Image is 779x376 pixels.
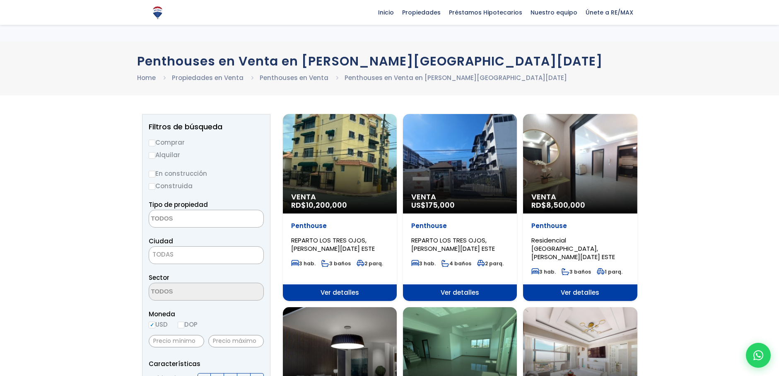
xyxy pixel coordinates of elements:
[149,123,264,131] h2: Filtros de búsqueda
[291,236,375,253] span: REPARTO LOS TRES OJOS, [PERSON_NAME][DATE] ESTE
[178,319,198,330] label: DOP
[403,114,517,301] a: Venta US$175,000 Penthouse REPARTO LOS TRES OJOS, [PERSON_NAME][DATE] ESTE 3 hab. 4 baños 2 parq....
[398,6,445,19] span: Propiedades
[445,6,526,19] span: Préstamos Hipotecarios
[441,260,471,267] span: 4 baños
[426,200,455,210] span: 175,000
[149,137,264,148] label: Comprar
[208,335,264,347] input: Precio máximo
[306,200,347,210] span: 10,200,000
[260,73,328,82] a: Penthouses en Venta
[597,268,622,275] span: 1 parq.
[149,335,204,347] input: Precio mínimo
[291,193,388,201] span: Venta
[149,181,264,191] label: Construida
[531,222,629,230] p: Penthouse
[546,200,585,210] span: 8,500,000
[411,236,495,253] span: REPARTO LOS TRES OJOS, [PERSON_NAME][DATE] ESTE
[149,210,229,228] textarea: Search
[178,322,184,328] input: DOP
[531,236,615,261] span: Residencial [GEOGRAPHIC_DATA], [PERSON_NAME][DATE] ESTE
[150,5,165,20] img: Logo de REMAX
[149,140,155,146] input: Comprar
[581,6,637,19] span: Únete a RE/MAX
[149,171,155,177] input: En construcción
[152,250,174,259] span: TODAS
[172,73,244,82] a: Propiedades en Venta
[149,309,264,319] span: Moneda
[149,359,264,369] p: Características
[149,237,173,245] span: Ciudad
[411,193,509,201] span: Venta
[291,222,388,230] p: Penthouse
[523,114,637,301] a: Venta RD$8,500,000 Penthouse Residencial [GEOGRAPHIC_DATA], [PERSON_NAME][DATE] ESTE 3 hab. 3 bañ...
[321,260,351,267] span: 3 baños
[526,6,581,19] span: Nuestro equipo
[149,150,264,160] label: Alquilar
[374,6,398,19] span: Inicio
[411,222,509,230] p: Penthouse
[291,200,347,210] span: RD$
[357,260,383,267] span: 2 parq.
[137,73,156,82] a: Home
[531,268,556,275] span: 3 hab.
[149,200,208,209] span: Tipo de propiedad
[562,268,591,275] span: 3 baños
[149,249,263,260] span: TODAS
[149,322,155,328] input: USD
[149,183,155,190] input: Construida
[411,200,455,210] span: US$
[411,260,436,267] span: 3 hab.
[137,54,642,68] h1: Penthouses en Venta en [PERSON_NAME][GEOGRAPHIC_DATA][DATE]
[149,168,264,179] label: En construcción
[531,200,585,210] span: RD$
[523,284,637,301] span: Ver detalles
[149,152,155,159] input: Alquilar
[477,260,504,267] span: 2 parq.
[345,73,567,83] li: Penthouses en Venta en [PERSON_NAME][GEOGRAPHIC_DATA][DATE]
[403,284,517,301] span: Ver detalles
[149,283,229,301] textarea: Search
[149,273,169,282] span: Sector
[291,260,316,267] span: 3 hab.
[531,193,629,201] span: Venta
[149,319,168,330] label: USD
[149,246,264,264] span: TODAS
[283,284,397,301] span: Ver detalles
[283,114,397,301] a: Venta RD$10,200,000 Penthouse REPARTO LOS TRES OJOS, [PERSON_NAME][DATE] ESTE 3 hab. 3 baños 2 pa...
